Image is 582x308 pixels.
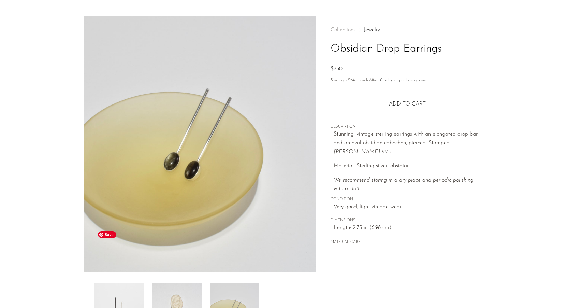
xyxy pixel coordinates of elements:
a: Check your purchasing power - Learn more about Affirm Financing (opens in modal) [380,79,427,82]
span: $250 [331,66,343,72]
em: [PERSON_NAME] 925. [334,149,392,155]
span: $24 [348,79,354,82]
button: Add to cart [331,96,484,113]
button: MATERIAL CARE [331,240,361,245]
img: Obsidian Drop Earrings [84,16,316,272]
p: Starting at /mo with Affirm. [331,78,484,84]
span: Collections [331,27,355,33]
span: CONDITION [331,197,484,203]
nav: Breadcrumbs [331,27,484,33]
a: Jewelry [364,27,380,33]
p: Stunning, vintage sterling earrings with an elongated drop bar and an oval obsidian cabochon, pie... [334,130,484,156]
span: Add to cart [389,101,426,107]
span: Length: 2.75 in (6.98 cm) [334,224,484,233]
span: Very good; light vintage wear. [334,203,484,212]
span: Save [98,231,116,238]
p: Material: Sterling silver, obsidian. [334,162,484,171]
i: We recommend storing in a dry place and periodic polishing with a cloth. [334,178,474,192]
h1: Obsidian Drop Earrings [331,40,484,58]
span: DIMENSIONS [331,218,484,224]
span: DESCRIPTION [331,124,484,130]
